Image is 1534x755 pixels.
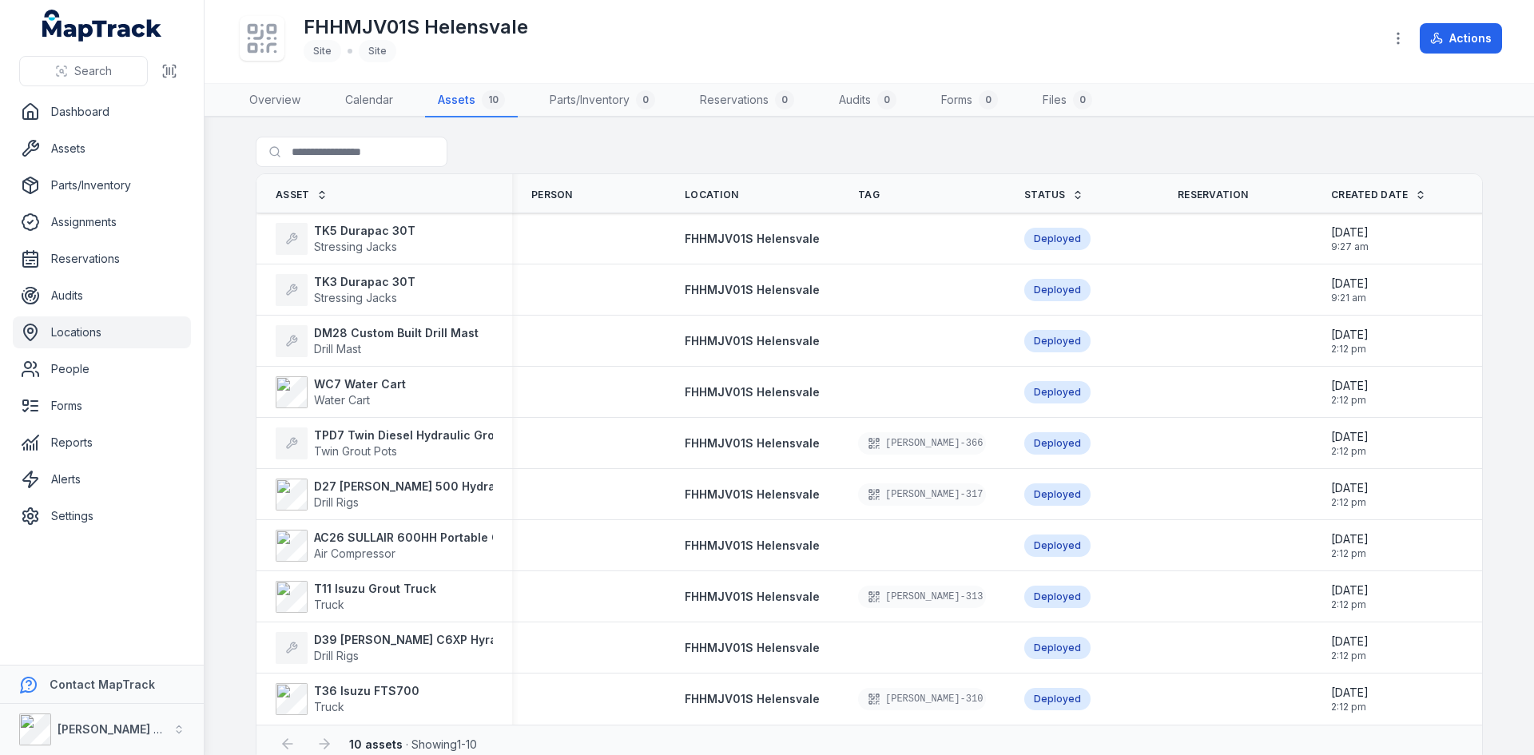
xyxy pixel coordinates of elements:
a: T36 Isuzu FTS700Truck [276,683,419,715]
span: Created Date [1331,189,1409,201]
a: FHHMJV01S Helensvale [685,231,820,247]
span: Drill Rigs [314,649,359,662]
div: Deployed [1024,586,1091,608]
div: Deployed [1024,637,1091,659]
a: T11 Isuzu Grout TruckTruck [276,581,436,613]
div: Deployed [1024,228,1091,250]
span: FHHMJV01S Helensvale [685,283,820,296]
span: [DATE] [1331,225,1369,240]
a: DM28 Custom Built Drill MastDrill Mast [276,325,479,357]
div: [PERSON_NAME]-313 [858,586,986,608]
time: 3/24/2025, 2:12:59 PM [1331,480,1369,509]
time: 3/24/2025, 2:12:59 PM [1331,378,1369,407]
span: Asset [276,189,310,201]
a: FHHMJV01S Helensvale [685,282,820,298]
span: [DATE] [1331,378,1369,394]
a: FHHMJV01S Helensvale [685,333,820,349]
span: Air Compressor [314,546,395,560]
span: 2:12 pm [1331,496,1369,509]
a: FHHMJV01S Helensvale [685,487,820,503]
div: Deployed [1024,688,1091,710]
span: 2:12 pm [1331,343,1369,356]
strong: TK5 Durapac 30T [314,223,415,239]
a: Reservations [13,243,191,275]
span: Truck [314,700,344,713]
time: 3/24/2025, 2:12:59 PM [1331,685,1369,713]
time: 7/4/2025, 9:21:37 AM [1331,276,1369,304]
a: WC7 Water CartWater Cart [276,376,406,408]
span: 2:12 pm [1331,394,1369,407]
time: 3/24/2025, 2:12:59 PM [1331,582,1369,611]
span: [DATE] [1331,531,1369,547]
a: MapTrack [42,10,162,42]
span: [DATE] [1331,634,1369,650]
a: FHHMJV01S Helensvale [685,435,820,451]
span: [DATE] [1331,480,1369,496]
a: FHHMJV01S Helensvale [685,538,820,554]
a: Assets10 [425,84,518,117]
span: Person [531,189,573,201]
span: 2:12 pm [1331,701,1369,713]
a: AC26 SULLAIR 600HH Portable CompressorAir Compressor [276,530,561,562]
a: D39 [PERSON_NAME] C6XP Hyraulic Drill RigDrill Rigs [276,632,564,664]
a: FHHMJV01S Helensvale [685,384,820,400]
time: 3/24/2025, 2:12:59 PM [1331,531,1369,560]
span: Drill Mast [314,342,361,356]
a: Files0 [1030,84,1105,117]
a: TPD7 Twin Diesel Hydraulic Grout PotTwin Grout Pots [276,427,527,459]
strong: 10 assets [349,737,403,751]
span: 9:27 am [1331,240,1369,253]
strong: Contact MapTrack [50,678,155,691]
div: 10 [482,90,505,109]
div: Deployed [1024,483,1091,506]
div: 0 [1073,90,1092,109]
span: 2:12 pm [1331,547,1369,560]
span: [DATE] [1331,582,1369,598]
div: 0 [877,90,896,109]
span: Stressing Jacks [314,291,397,304]
strong: AC26 SULLAIR 600HH Portable Compressor [314,530,561,546]
a: People [13,353,191,385]
span: FHHMJV01S Helensvale [685,436,820,450]
div: Deployed [1024,381,1091,403]
span: 2:12 pm [1331,598,1369,611]
strong: WC7 Water Cart [314,376,406,392]
time: 3/24/2025, 2:12:59 PM [1331,634,1369,662]
a: FHHMJV01S Helensvale [685,640,820,656]
time: 3/24/2025, 2:12:59 PM [1331,429,1369,458]
a: TK3 Durapac 30TStressing Jacks [276,274,415,306]
span: Reservation [1178,189,1248,201]
strong: [PERSON_NAME] Group [58,722,189,736]
span: FHHMJV01S Helensvale [685,487,820,501]
a: Overview [236,84,313,117]
div: Deployed [1024,279,1091,301]
strong: DM28 Custom Built Drill Mast [314,325,479,341]
a: Assets [13,133,191,165]
div: Deployed [1024,330,1091,352]
span: FHHMJV01S Helensvale [685,590,820,603]
strong: T11 Isuzu Grout Truck [314,581,436,597]
span: Location [685,189,738,201]
span: Status [1024,189,1066,201]
div: 0 [979,90,998,109]
span: FHHMJV01S Helensvale [685,538,820,552]
a: FHHMJV01S Helensvale [685,691,820,707]
strong: TPD7 Twin Diesel Hydraulic Grout Pot [314,427,527,443]
span: Site [313,45,332,57]
div: Deployed [1024,432,1091,455]
span: Tag [858,189,880,201]
span: Twin Grout Pots [314,444,397,458]
span: FHHMJV01S Helensvale [685,334,820,348]
span: [DATE] [1331,429,1369,445]
div: [PERSON_NAME]-366 [858,432,986,455]
a: Created Date [1331,189,1426,201]
a: Parts/Inventory0 [537,84,668,117]
button: Actions [1420,23,1502,54]
span: FHHMJV01S Helensvale [685,641,820,654]
span: FHHMJV01S Helensvale [685,692,820,705]
span: Stressing Jacks [314,240,397,253]
a: FHHMJV01S Helensvale [685,589,820,605]
button: Search [19,56,148,86]
a: Reservations0 [687,84,807,117]
a: TK5 Durapac 30TStressing Jacks [276,223,415,255]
